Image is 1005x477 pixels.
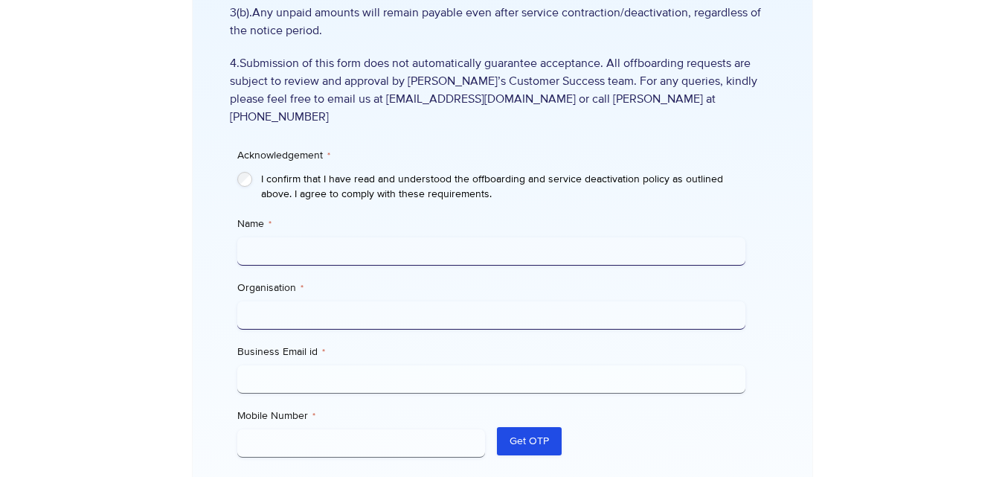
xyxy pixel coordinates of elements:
[261,172,745,202] label: I confirm that I have read and understood the offboarding and service deactivation policy as outl...
[230,54,775,126] span: 4.Submission of this form does not automatically guarantee acceptance. All offboarding requests a...
[237,281,745,295] label: Organisation
[237,409,486,423] label: Mobile Number
[230,4,775,39] span: 3(b).Any unpaid amounts will remain payable even after service contraction/deactivation, regardle...
[237,148,330,163] legend: Acknowledgement
[497,427,562,455] button: Get OTP
[237,345,745,359] label: Business Email id
[237,217,745,231] label: Name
